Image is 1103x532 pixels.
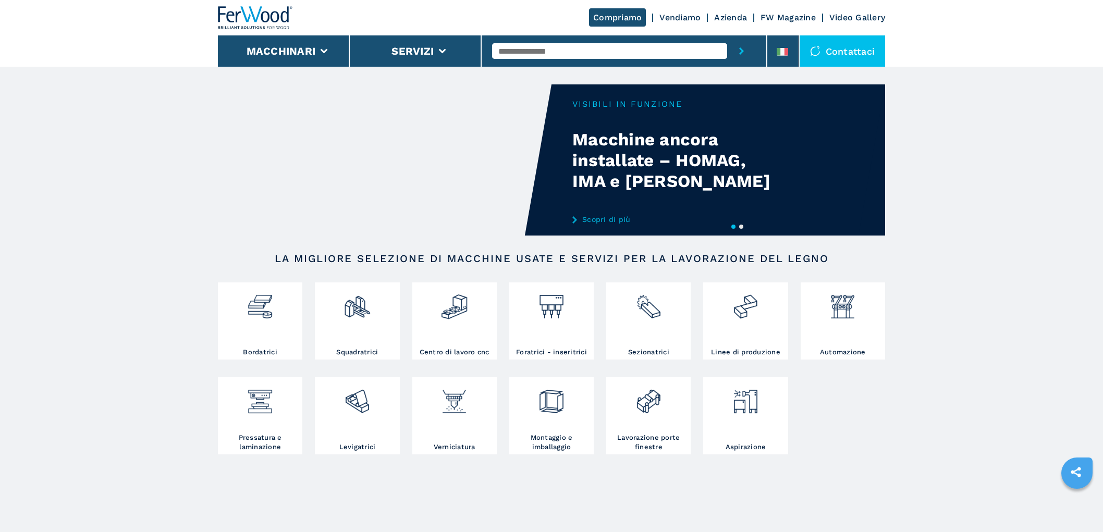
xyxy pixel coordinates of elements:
h3: Centro di lavoro cnc [420,348,489,357]
h3: Montaggio e imballaggio [512,433,591,452]
h3: Foratrici - inseritrici [516,348,587,357]
a: Bordatrici [218,282,302,360]
a: Foratrici - inseritrici [509,282,594,360]
h3: Automazione [820,348,866,357]
div: Contattaci [800,35,886,67]
img: centro_di_lavoro_cnc_2.png [440,285,468,320]
h3: Linee di produzione [711,348,780,357]
video: Your browser does not support the video tag. [218,84,551,236]
img: levigatrici_2.png [344,380,371,415]
h3: Sezionatrici [628,348,669,357]
h3: Levigatrici [339,442,376,452]
a: Video Gallery [829,13,885,22]
a: Montaggio e imballaggio [509,377,594,454]
button: 2 [739,225,743,229]
img: squadratrici_2.png [344,285,371,320]
a: Automazione [801,282,885,360]
h3: Squadratrici [336,348,378,357]
button: Macchinari [247,45,316,57]
a: Squadratrici [315,282,399,360]
img: automazione.png [829,285,856,320]
a: Linee di produzione [703,282,788,360]
img: Contattaci [810,46,820,56]
button: Servizi [391,45,434,57]
a: sharethis [1063,459,1089,485]
a: Scopri di più [572,215,777,224]
a: Pressatura e laminazione [218,377,302,454]
button: submit-button [727,35,756,67]
a: Verniciatura [412,377,497,454]
button: 1 [731,225,736,229]
img: montaggio_imballaggio_2.png [537,380,565,415]
a: Levigatrici [315,377,399,454]
a: Aspirazione [703,377,788,454]
img: sezionatrici_2.png [635,285,663,320]
a: Lavorazione porte finestre [606,377,691,454]
h2: LA MIGLIORE SELEZIONE DI MACCHINE USATE E SERVIZI PER LA LAVORAZIONE DEL LEGNO [251,252,852,265]
h3: Lavorazione porte finestre [609,433,688,452]
a: Compriamo [589,8,646,27]
h3: Aspirazione [726,442,766,452]
a: Sezionatrici [606,282,691,360]
h3: Pressatura e laminazione [220,433,300,452]
h3: Bordatrici [243,348,277,357]
h3: Verniciatura [434,442,475,452]
img: foratrici_inseritrici_2.png [537,285,565,320]
img: linee_di_produzione_2.png [732,285,759,320]
img: aspirazione_1.png [732,380,759,415]
img: bordatrici_1.png [246,285,274,320]
img: Ferwood [218,6,293,29]
a: FW Magazine [761,13,816,22]
img: lavorazione_porte_finestre_2.png [635,380,663,415]
img: verniciatura_1.png [440,380,468,415]
a: Vendiamo [659,13,701,22]
a: Azienda [714,13,747,22]
a: Centro di lavoro cnc [412,282,497,360]
img: pressa-strettoia.png [246,380,274,415]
